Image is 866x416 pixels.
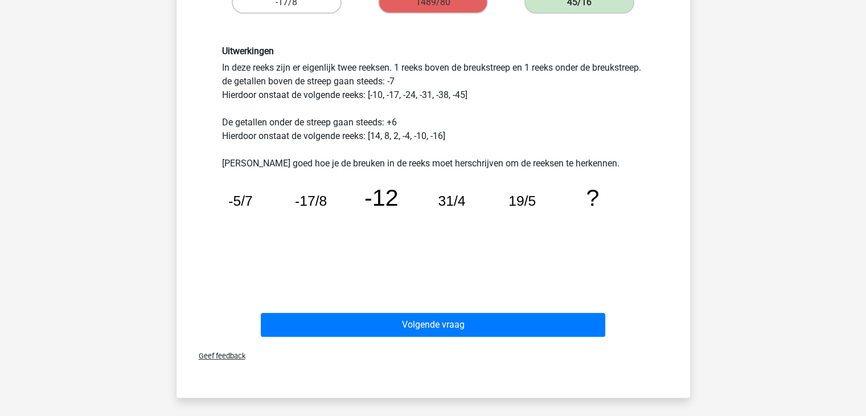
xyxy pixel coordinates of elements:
[214,46,653,276] div: In deze reeks zijn er eigenlijk twee reeksen. 1 reeks boven de breukstreep en 1 reeks onder de br...
[222,46,645,56] h6: Uitwerkingen
[364,185,399,211] tspan: -12
[228,193,253,209] tspan: -5/7
[190,352,245,360] span: Geef feedback
[294,193,326,209] tspan: -17/8
[586,185,599,211] tspan: ?
[508,193,536,209] tspan: 19/5
[261,313,605,337] button: Volgende vraag
[438,193,465,209] tspan: 31/4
